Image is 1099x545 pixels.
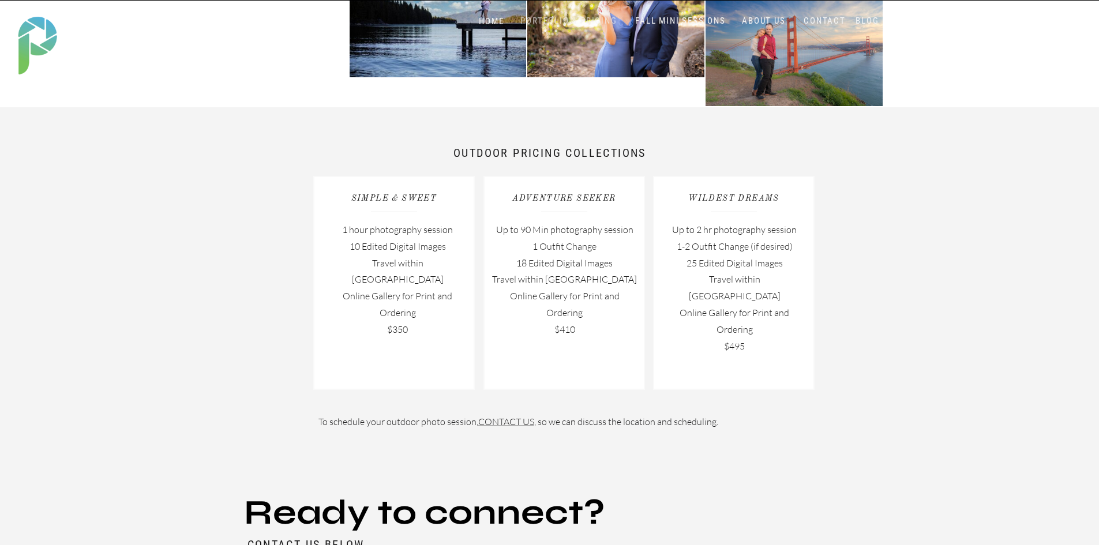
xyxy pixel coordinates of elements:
[853,16,882,27] a: BLOG
[492,221,637,360] p: Up to 90 Min photography session 1 Outfit Change 18 Edited Digital Images Travel within [GEOGRAPH...
[327,191,462,202] h2: simple & sweet
[497,191,632,202] h2: Adventure Seeker
[740,16,789,27] a: ABOUT US
[467,16,516,27] a: HOME
[666,221,803,360] p: Up to 2 hr photography session 1-2 Outfit Change (if desired) 25 Edited Digital Images Travel wit...
[516,16,622,27] a: PORTFOLIO & PRICING
[666,191,802,202] h2: Wildest Dreams
[244,495,701,538] h2: Ready to connect?
[318,416,764,432] p: To schedule your outdoor photo session, , so we can discuss the location and scheduling.
[478,416,534,427] a: CONTACT US
[801,16,849,27] a: CONTACT
[633,16,729,27] a: FALL MINI SESSIONS
[232,146,868,168] h1: outdoor Pricing Collections
[329,221,466,348] p: 1 hour photography session 10 Edited Digital Images Travel within [GEOGRAPHIC_DATA] Online Galler...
